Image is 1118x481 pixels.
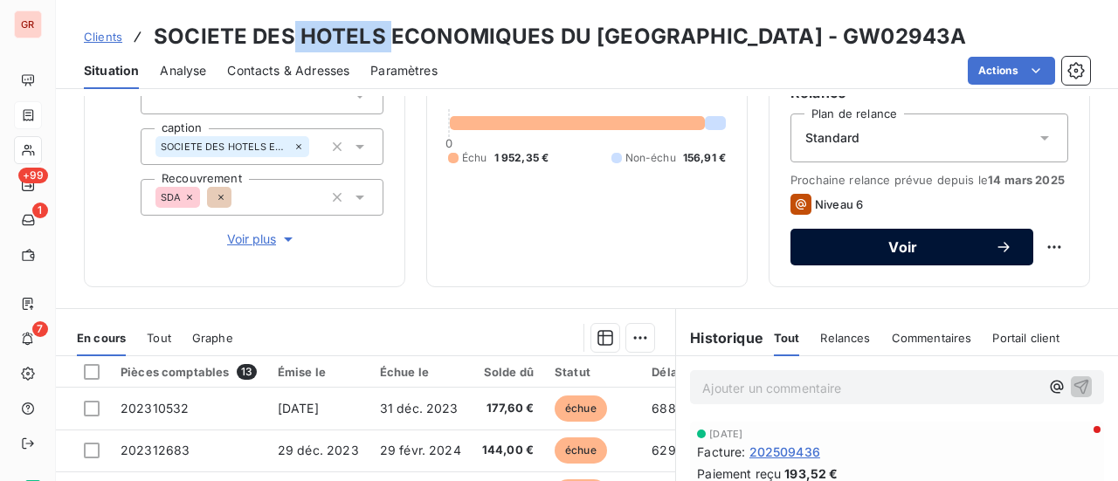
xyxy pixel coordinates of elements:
div: GR [14,10,42,38]
div: Solde dû [482,365,534,379]
span: Standard [805,129,859,147]
span: [DATE] [278,401,319,416]
span: 7 [32,321,48,337]
span: Commentaires [892,331,972,345]
span: En cours [77,331,126,345]
span: Facture : [697,443,745,461]
input: Ajouter une valeur [309,139,323,155]
h3: SOCIETE DES HOTELS ECONOMIQUES DU [GEOGRAPHIC_DATA] - GW02943A [154,21,966,52]
button: Voir [790,229,1033,265]
span: 1 952,35 € [494,150,549,166]
div: Délai [652,365,699,379]
div: Statut [555,365,631,379]
span: 144,00 € [482,442,534,459]
span: échue [555,395,607,422]
span: Graphe [192,331,233,345]
span: 29 déc. 2023 [278,443,359,457]
div: Échue le [380,365,461,379]
span: 629 j [652,443,682,457]
span: Situation [84,62,139,79]
span: Tout [147,331,171,345]
a: Clients [84,28,122,45]
span: 31 déc. 2023 [380,401,459,416]
span: échue [555,437,607,464]
span: SOCIETE DES HOTELS ECONOMIQUES DU [GEOGRAPHIC_DATA] [161,141,290,152]
span: 202312683 [121,443,190,457]
span: [DATE] [709,429,742,439]
span: Paramètres [370,62,438,79]
button: Actions [968,57,1055,85]
span: 0 [445,136,452,150]
span: Relances [820,331,870,345]
span: 14 mars 2025 [988,173,1065,187]
input: Ajouter une valeur [231,189,245,205]
span: 13 [237,364,257,380]
span: 29 févr. 2024 [380,443,461,457]
span: Tout [774,331,800,345]
span: 202509436 [749,443,820,461]
iframe: Intercom live chat [1059,422,1101,464]
button: Voir plus [141,230,383,249]
span: Clients [84,30,122,44]
span: 688 j [652,401,682,416]
span: 177,60 € [482,400,534,417]
span: Voir plus [227,230,297,248]
span: Échu [462,150,487,166]
span: 1 [32,203,48,218]
span: Analyse [160,62,206,79]
span: Portail client [992,331,1059,345]
span: Prochaine relance prévue depuis le [790,173,1068,187]
span: Voir [811,240,995,254]
span: 156,91 € [683,150,726,166]
div: Pièces comptables [121,364,257,380]
span: Niveau 6 [815,197,863,211]
span: Contacts & Adresses [227,62,349,79]
span: Non-échu [625,150,676,166]
div: Émise le [278,365,359,379]
span: +99 [18,168,48,183]
span: SDA [161,192,181,203]
span: 202310532 [121,401,189,416]
input: Ajouter une valeur [155,88,169,104]
h6: Historique [676,327,763,348]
